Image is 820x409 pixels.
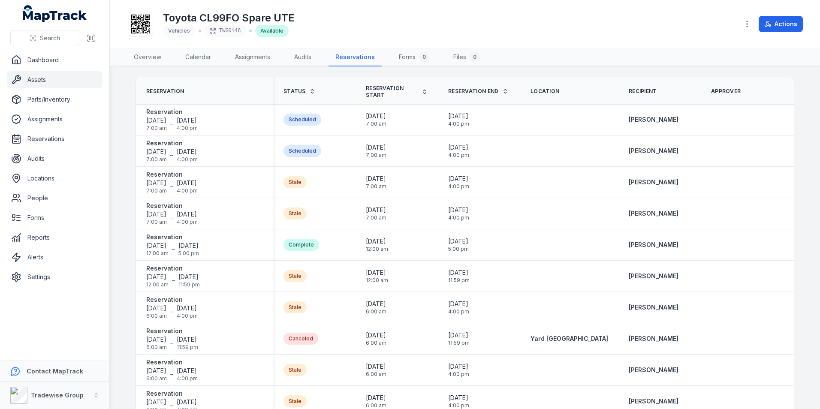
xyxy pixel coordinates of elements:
time: 17/09/2025, 5:00:00 pm [448,237,469,253]
a: Reservation[DATE]6:00 am–[DATE]11:59 pm [146,327,198,351]
span: [DATE] [448,112,469,120]
span: 3:53 pm [793,183,814,190]
a: Audits [287,48,318,66]
span: – [170,182,173,191]
time: 12/09/2025, 6:00:00 am [366,362,386,378]
time: 26/09/2025, 7:00:00 am [366,112,386,127]
span: [DATE] [366,206,386,214]
time: 08/09/2025, 4:00:00 pm [448,394,469,409]
span: Approver [711,88,741,95]
span: [DATE] [448,331,470,340]
span: [DATE] [146,241,169,250]
span: [DATE] [448,143,469,152]
span: 3:51 pm [793,214,814,221]
div: Scheduled [283,145,321,157]
a: [PERSON_NAME] [629,209,678,218]
span: 4:00 pm [177,219,198,226]
strong: [PERSON_NAME] [629,397,678,406]
strong: Reservation [146,389,198,398]
span: [DATE] [793,268,814,277]
span: 11:59 pm [448,340,470,346]
span: [DATE] [793,174,814,183]
span: [DATE] [178,241,199,250]
span: 6:59 pm [793,402,814,409]
span: 12:00 am [146,250,169,257]
span: Status [283,88,306,95]
strong: Reservation [146,139,198,147]
strong: [PERSON_NAME] [629,366,678,374]
span: 4:00 pm [448,308,469,315]
a: Reservation Start [366,85,428,99]
span: – [172,245,175,253]
span: [DATE] [793,206,814,214]
span: 4:00 pm [448,371,469,378]
a: [PERSON_NAME] [629,334,678,343]
span: 7:00 am [146,187,167,194]
span: [DATE] [448,174,469,183]
a: Assignments [7,111,102,128]
time: 20/09/2025, 11:59:59 pm [448,268,470,284]
a: Assets [7,71,102,88]
a: Reservation[DATE]7:00 am–[DATE]4:00 pm [146,201,198,226]
a: Reports [7,229,102,246]
time: 24/09/2025, 11:29:01 am [793,112,814,127]
time: 08/09/2025, 6:00:00 am [366,394,386,409]
time: 23/09/2025, 3:53:28 pm [793,174,814,190]
span: [DATE] [366,300,386,308]
a: Files0 [446,48,487,66]
span: [DATE] [146,179,167,187]
a: Reservation[DATE]7:00 am–[DATE]4:00 pm [146,139,198,163]
time: 13/09/2025, 11:59:59 pm [448,331,470,346]
a: Reservations [7,130,102,147]
span: 12:00 am [146,281,169,288]
a: Dashboard [7,51,102,69]
span: 5:00 pm [178,250,199,257]
div: 0 [419,52,429,62]
h1: Toyota CL99FO Spare UTE [163,11,295,25]
time: 12/09/2025, 9:57:17 am [793,331,814,346]
a: Reservation[DATE]12:00 am–[DATE]11:59 pm [146,264,200,288]
span: 11:59 pm [448,277,470,284]
span: [DATE] [448,394,469,402]
span: 7:00 am [146,125,167,132]
strong: [PERSON_NAME] [629,241,678,249]
span: 6:00 am [366,340,386,346]
span: 11:20 am [793,152,814,159]
span: – [170,120,173,128]
a: Reservations [329,48,382,66]
span: 2:33 pm [793,246,814,253]
span: [DATE] [177,147,198,156]
time: 20/09/2025, 12:00:00 am [366,268,388,284]
a: Status [283,88,315,95]
span: Vehicles [168,27,190,34]
span: 7:00 am [366,214,386,221]
strong: Reservation [146,170,198,179]
span: 11:59 pm [178,281,200,288]
span: [DATE] [177,398,198,406]
a: [PERSON_NAME] [629,303,678,312]
span: [DATE] [366,331,386,340]
time: 24/09/2025, 11:20:51 am [793,143,814,159]
span: – [172,276,175,285]
span: 4:00 pm [448,183,469,190]
span: 4:00 pm [448,402,469,409]
span: 11:59 pm [177,344,198,351]
strong: Reservation [146,108,198,116]
span: 4:00 pm [448,214,469,221]
a: MapTrack [23,5,87,22]
span: – [170,151,173,159]
time: 19/09/2025, 4:00:59 pm [177,210,198,226]
div: Canceled [283,333,318,345]
span: [DATE] [146,273,169,281]
time: 12/09/2025, 2:06:10 pm [793,300,814,315]
span: 11:29 am [793,120,814,127]
time: 25/09/2025, 7:00:00 am [146,147,167,163]
span: [DATE] [178,273,200,281]
span: [DATE] [366,174,386,183]
a: [PERSON_NAME] [629,178,678,186]
a: Settings [7,268,102,286]
time: 20/09/2025, 12:00:00 am [146,273,169,288]
a: People [7,189,102,207]
time: 26/09/2025, 4:00:00 pm [448,112,469,127]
